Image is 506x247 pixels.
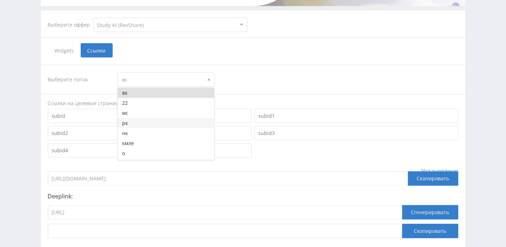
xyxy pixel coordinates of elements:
[48,43,81,58] span: Widgets
[118,148,214,158] button: о
[255,109,458,123] input: subid1
[422,168,458,174] span: Установлено
[255,126,458,140] input: subid3
[48,193,458,199] p: Deeplink:
[408,171,458,186] div: Скопировать
[118,108,214,118] button: мс
[402,205,458,220] button: Сгенерировать
[48,126,252,140] input: subid2
[118,98,214,108] button: 22
[118,128,214,138] button: нк
[402,224,458,238] button: Скопировать
[48,143,252,158] input: subid4
[118,158,214,169] button: нб
[118,88,214,98] button: вк
[81,43,113,58] span: Ссылки
[48,100,458,107] div: Ссылки на целевые страницы оффера.
[48,72,111,87] div: Выберите поток
[118,118,214,128] button: рк
[122,73,203,86] span: вк
[118,138,214,148] button: кмле
[48,109,252,123] input: subid
[48,22,93,28] div: Выберите оффер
